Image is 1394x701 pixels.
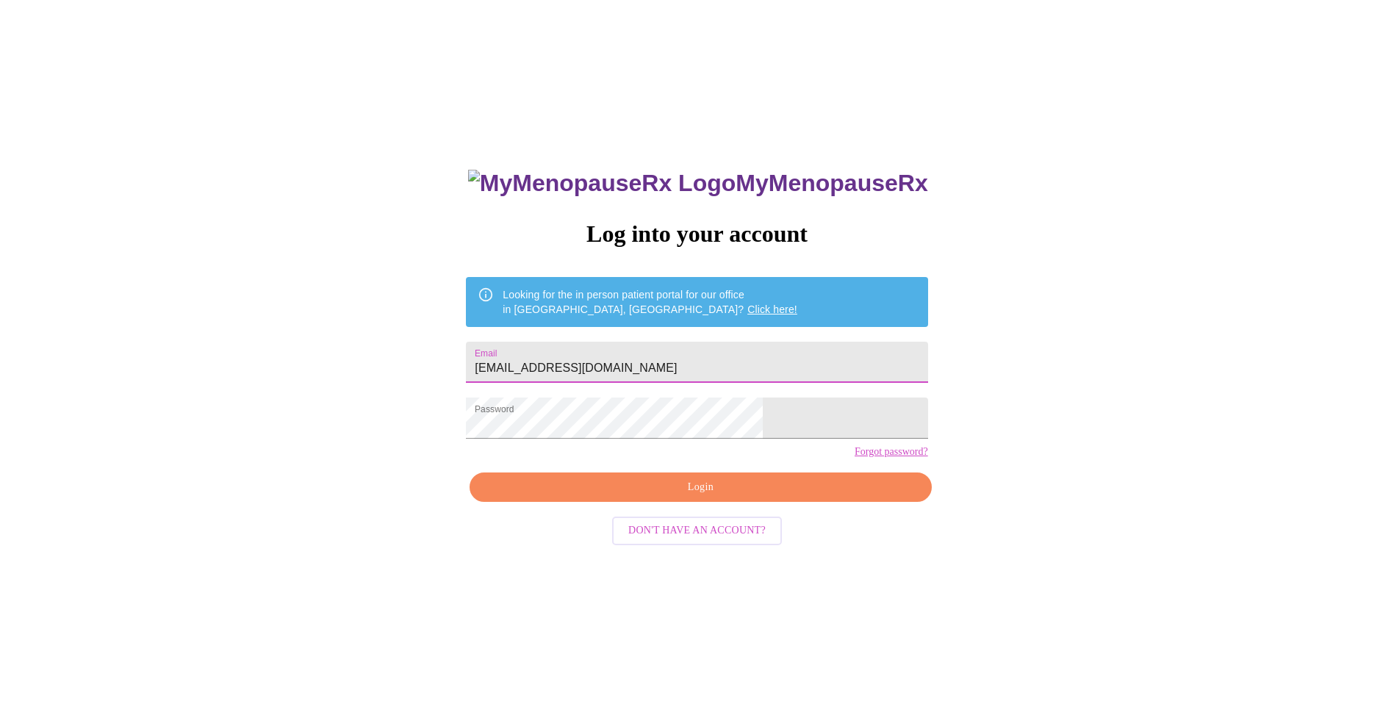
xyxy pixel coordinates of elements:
div: Looking for the in person patient portal for our office in [GEOGRAPHIC_DATA], [GEOGRAPHIC_DATA]? [503,281,797,323]
h3: Log into your account [466,220,927,248]
h3: MyMenopauseRx [468,170,928,197]
a: Click here! [747,303,797,315]
img: MyMenopauseRx Logo [468,170,736,197]
button: Don't have an account? [612,517,782,545]
span: Login [486,478,914,497]
span: Don't have an account? [628,522,766,540]
a: Forgot password? [855,446,928,458]
a: Don't have an account? [608,523,786,536]
button: Login [470,472,931,503]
